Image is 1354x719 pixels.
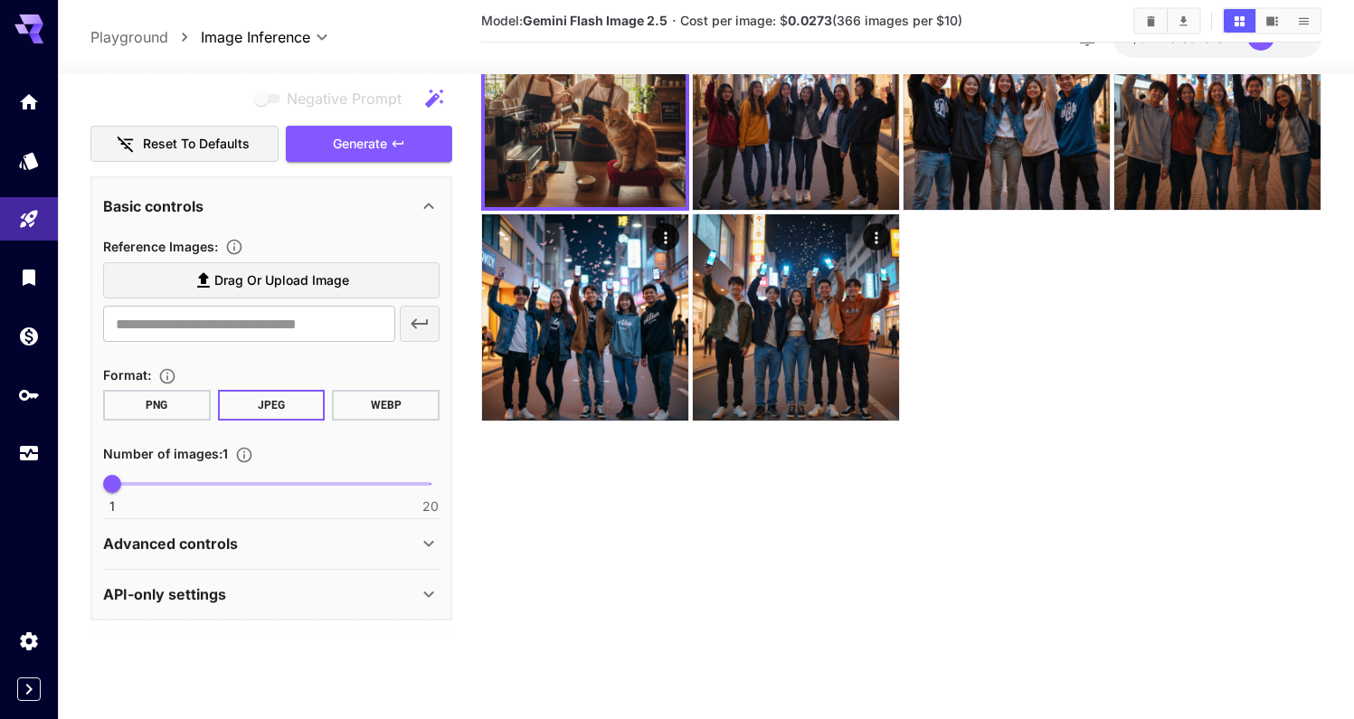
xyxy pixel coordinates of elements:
[287,88,402,109] span: Negative Prompt
[90,26,168,48] a: Playground
[18,442,40,465] div: Usage
[904,4,1110,210] img: 9k=
[523,13,668,28] b: Gemini Flash Image 2.5
[18,90,40,113] div: Home
[201,26,310,48] span: Image Inference
[228,446,260,464] button: Specify how many images to generate in a single request. Each image generation will be charged se...
[18,383,40,406] div: API Keys
[863,223,890,251] div: Actions
[18,266,40,289] div: Library
[1131,30,1169,45] span: $9.47
[693,214,899,421] img: 2Q==
[1222,7,1321,34] div: Show images in grid viewShow images in video viewShow images in list view
[103,572,440,616] div: API-only settings
[103,534,238,555] p: Advanced controls
[1169,30,1233,45] span: credits left
[422,497,439,516] span: 20
[103,239,218,254] span: Reference Images :
[103,195,204,217] p: Basic controls
[90,26,201,48] nav: breadcrumb
[251,88,416,110] span: Negative prompts are not compatible with the selected model.
[485,6,686,207] img: 2Q==
[481,13,668,28] span: Model:
[1133,7,1201,34] div: Clear ImagesDownload All
[103,391,211,421] button: PNG
[1256,9,1288,33] button: Show images in video view
[18,325,40,347] div: Wallet
[1288,9,1320,33] button: Show images in list view
[1224,9,1255,33] button: Show images in grid view
[90,126,279,163] button: Reset to defaults
[103,523,440,566] div: Advanced controls
[1135,9,1167,33] button: Clear Images
[151,367,184,385] button: Choose the file format for the output image.
[109,497,115,516] span: 1
[103,184,440,228] div: Basic controls
[103,368,151,383] span: Format :
[788,13,832,28] b: 0.0273
[672,10,677,32] p: ·
[1114,4,1321,210] img: Z
[18,208,40,231] div: Playground
[482,214,688,421] img: 2Q==
[18,149,40,172] div: Models
[218,391,326,421] button: JPEG
[332,391,440,421] button: WEBP
[103,262,440,299] label: Drag or upload image
[18,629,40,652] div: Settings
[680,13,962,28] span: Cost per image: $ (366 images per $10)
[693,4,899,210] img: 9k=
[103,583,226,605] p: API-only settings
[218,238,251,256] button: Upload a reference image to guide the result. This is needed for Image-to-Image or Inpainting. Su...
[286,126,452,163] button: Generate
[17,677,41,701] button: Expand sidebar
[1168,9,1199,33] button: Download All
[103,447,228,462] span: Number of images : 1
[214,270,349,292] span: Drag or upload image
[333,133,387,156] span: Generate
[652,223,679,251] div: Actions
